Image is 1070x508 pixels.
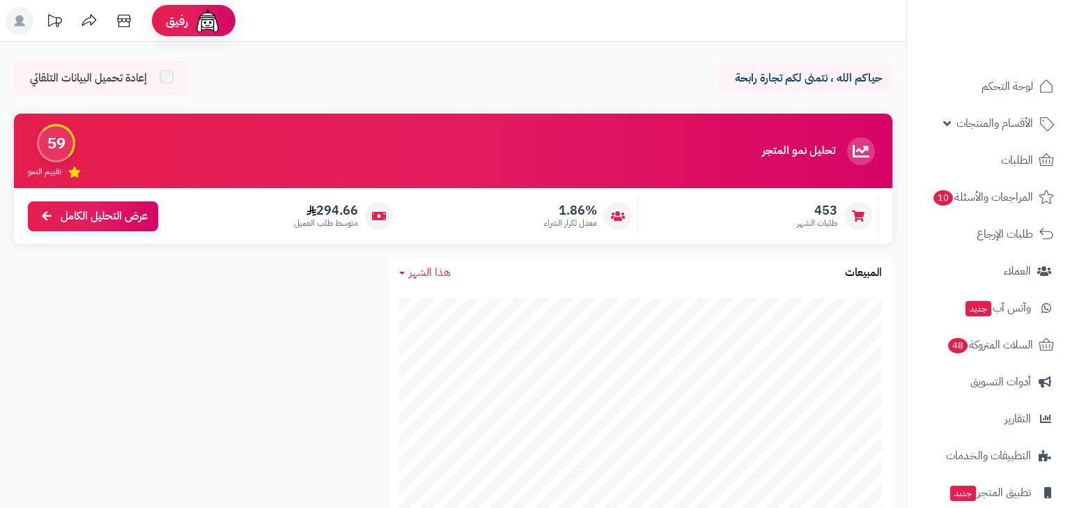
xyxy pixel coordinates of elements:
span: عرض التحليل الكامل [61,208,148,224]
a: التطبيقات والخدمات [915,439,1062,472]
span: 294.66 [294,203,358,218]
h3: المبيعات [845,267,882,279]
span: أدوات التسويق [970,372,1031,392]
span: المراجعات والأسئلة [932,187,1033,207]
span: رفيق [166,13,188,29]
a: المراجعات والأسئلة10 [915,180,1062,214]
a: وآتس آبجديد [915,291,1062,325]
span: لوحة التحكم [982,77,1033,96]
span: معدل تكرار الشراء [544,217,597,229]
span: العملاء [1004,261,1031,281]
a: تحديثات المنصة [37,7,72,38]
span: الطلبات [1001,151,1033,170]
span: طلبات الشهر [797,217,837,229]
a: أدوات التسويق [915,365,1062,399]
span: تطبيق المتجر [949,483,1031,502]
a: السلات المتروكة48 [915,328,1062,362]
span: هذا الشهر [409,264,451,281]
span: 10 [933,190,953,206]
span: السلات المتروكة [947,335,1033,355]
span: جديد [966,301,991,316]
span: 453 [797,203,837,218]
a: عرض التحليل الكامل [28,201,158,231]
a: هذا الشهر [399,265,451,281]
span: طلبات الإرجاع [977,224,1033,244]
span: التقارير [1005,409,1031,429]
span: التطبيقات والخدمات [946,446,1031,465]
img: logo-2.png [975,36,1057,65]
span: جديد [950,486,976,501]
span: متوسط طلب العميل [294,217,358,229]
a: طلبات الإرجاع [915,217,1062,251]
span: إعادة تحميل البيانات التلقائي [30,70,147,86]
a: التقارير [915,402,1062,436]
span: 48 [948,338,968,353]
img: ai-face.png [194,7,222,35]
a: الطلبات [915,144,1062,177]
span: وآتس آب [964,298,1031,318]
span: تقييم النمو [28,166,61,178]
p: حياكم الله ، نتمنى لكم تجارة رابحة [729,70,882,86]
span: 1.86% [544,203,597,218]
span: الأقسام والمنتجات [956,114,1033,133]
a: العملاء [915,254,1062,288]
h3: تحليل نمو المتجر [762,145,835,157]
a: لوحة التحكم [915,70,1062,103]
